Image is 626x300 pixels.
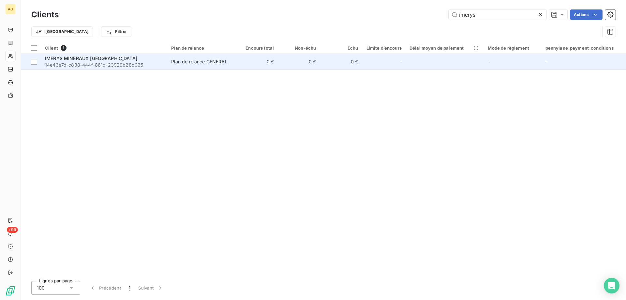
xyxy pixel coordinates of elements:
[366,45,402,51] div: Limite d’encours
[134,281,167,295] button: Suivant
[61,45,67,51] span: 1
[5,286,16,296] img: Logo LeanPay
[282,45,316,51] div: Non-échu
[545,59,547,64] span: -
[320,54,362,70] td: 0 €
[5,4,16,14] div: AG
[37,285,45,291] span: 100
[31,9,59,21] h3: Clients
[7,227,18,233] span: +99
[45,55,137,61] span: IMERYS MINERAUX [GEOGRAPHIC_DATA]
[410,45,480,51] div: Délai moyen de paiement
[278,54,320,70] td: 0 €
[324,45,358,51] div: Échu
[125,281,134,295] button: 1
[240,45,274,51] div: Encours total
[570,9,603,20] button: Actions
[488,45,537,51] div: Mode de règlement
[400,58,402,65] span: -
[45,62,163,68] span: 14e43e7d-c838-444f-861d-23929b28d965
[45,45,58,51] span: Client
[604,278,619,293] div: Open Intercom Messenger
[171,58,227,65] div: Plan de relance GENERAL
[101,26,131,37] button: Filtrer
[31,26,93,37] button: [GEOGRAPHIC_DATA]
[236,54,278,70] td: 0 €
[85,281,125,295] button: Précédent
[171,45,232,51] div: Plan de relance
[488,59,490,64] span: -
[545,45,622,51] div: pennylane_payment_conditions
[129,285,130,291] span: 1
[449,9,546,20] input: Rechercher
